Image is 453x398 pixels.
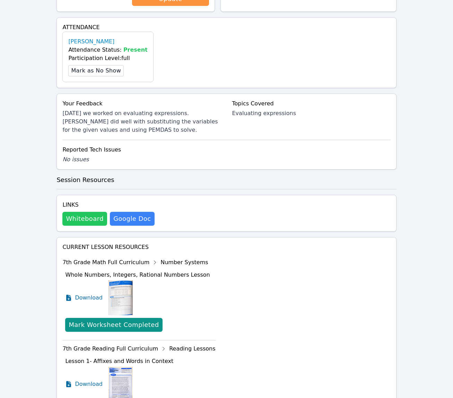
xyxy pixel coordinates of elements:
a: [PERSON_NAME] [68,37,114,46]
img: Whole Numbers, Integers, Rational Numbers Lesson [108,280,133,315]
span: Download [75,294,103,302]
button: Mark Worksheet Completed [65,318,162,332]
div: 7th Grade Math Full Curriculum Number Systems [62,257,215,268]
h4: Links [62,201,154,209]
div: Topics Covered [232,99,391,108]
div: Reported Tech Issues [62,146,390,154]
div: 7th Grade Reading Full Curriculum Reading Lessons [62,343,215,354]
div: Mark Worksheet Completed [69,320,159,330]
a: Download [65,280,103,315]
button: Mark as No Show [68,65,124,76]
span: Download [75,380,103,388]
div: Attendance Status: [68,46,147,54]
span: No issues [62,156,89,163]
span: Whole Numbers, Integers, Rational Numbers Lesson [65,271,210,278]
div: Your Feedback [62,99,221,108]
div: Evaluating expressions [232,109,391,118]
span: Lesson 1- Affixes and Words in Context [65,358,173,364]
div: Participation Level: full [68,54,147,62]
div: [DATE] we worked on evaluating expressions. [PERSON_NAME] did well with substituting the variable... [62,109,221,134]
a: Google Doc [110,212,154,226]
button: Whiteboard [62,212,107,226]
span: Present [123,46,148,53]
h4: Current Lesson Resources [62,243,390,251]
h3: Session Resources [56,175,396,185]
h4: Attendance [62,23,390,32]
